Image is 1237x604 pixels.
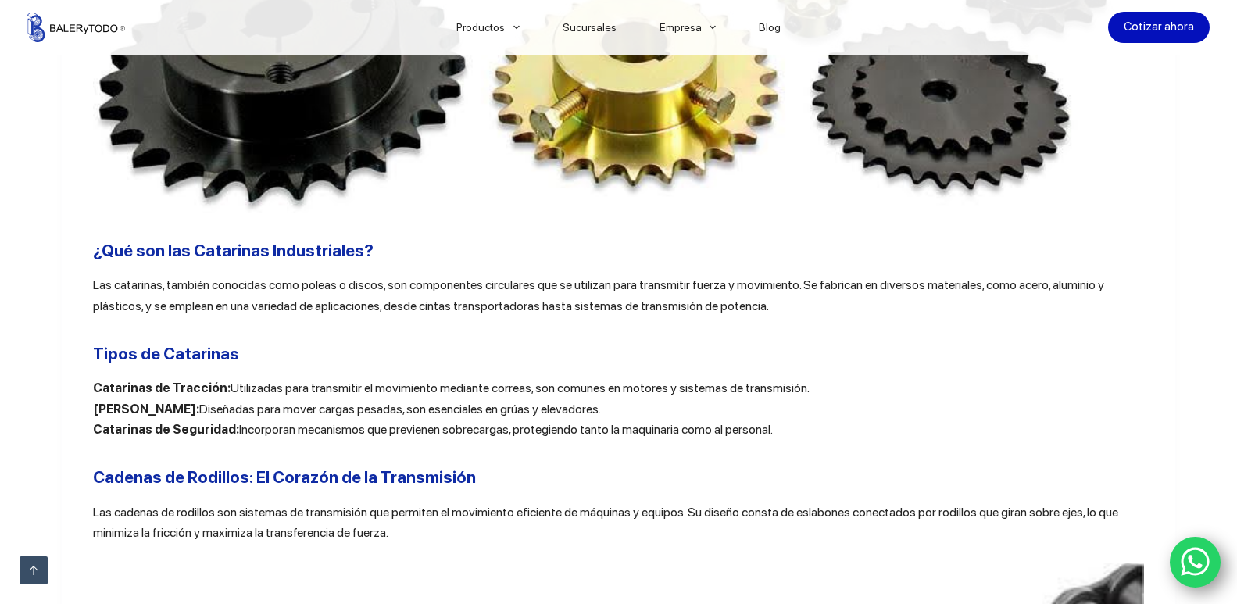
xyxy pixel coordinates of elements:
[93,238,1144,263] h2: ¿Qué son las Catarinas Industriales?
[20,556,48,584] a: Ir arriba
[1108,12,1210,43] a: Cotizar ahora
[93,465,1144,490] h2: Cadenas de Rodillos: El Corazón de la Transmisión
[1170,537,1221,588] a: WhatsApp
[93,381,231,395] strong: Catarinas de Tracción:
[93,341,1144,366] h2: Tipos de Catarinas
[93,275,1144,316] p: Las catarinas, también conocidas como poleas o discos, son componentes circulares que se utilizan...
[93,502,1144,544] p: Las cadenas de rodillos son sistemas de transmisión que permiten el movimiento eficiente de máqui...
[93,378,1144,440] p: Utilizadas para transmitir el movimiento mediante correas, son comunes en motores y sistemas de t...
[93,402,199,416] strong: [PERSON_NAME]:
[27,13,125,42] img: Balerytodo
[93,422,239,437] strong: Catarinas de Seguridad:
